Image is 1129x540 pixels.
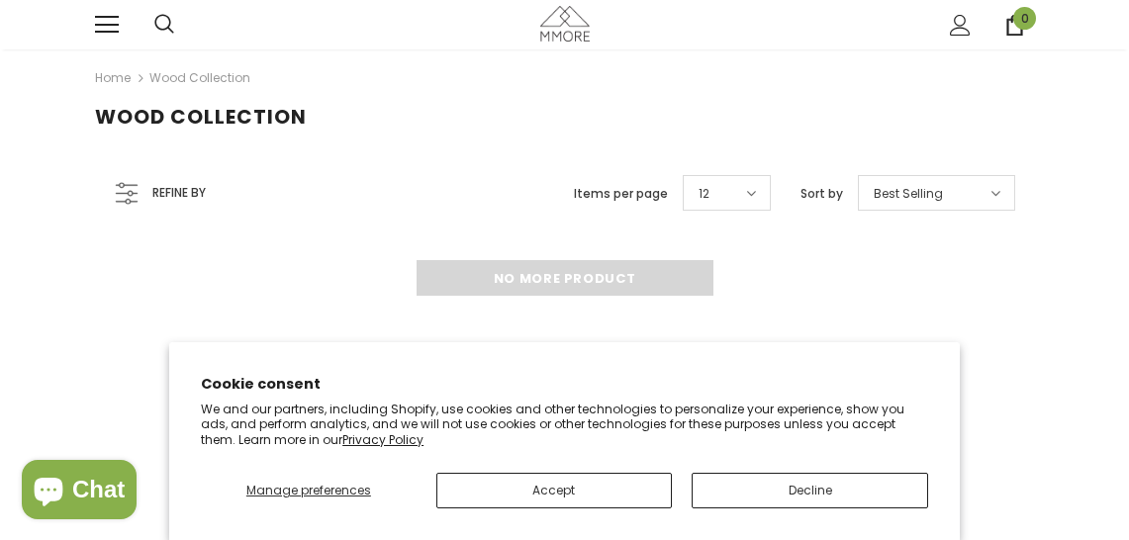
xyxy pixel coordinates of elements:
[692,473,928,508] button: Decline
[874,184,943,204] span: Best Selling
[201,374,928,395] h2: Cookie consent
[152,182,206,204] span: Refine by
[699,184,709,204] span: 12
[436,473,673,508] button: Accept
[16,460,142,524] inbox-online-store-chat: Shopify online store chat
[95,66,131,90] a: Home
[149,69,250,86] a: Wood Collection
[95,103,307,131] span: Wood Collection
[540,6,590,41] img: MMORE Cases
[342,431,423,448] a: Privacy Policy
[246,482,371,498] span: Manage preferences
[800,184,843,204] label: Sort by
[574,184,668,204] label: Items per page
[1004,15,1025,36] a: 0
[201,473,416,508] button: Manage preferences
[1013,7,1036,30] span: 0
[201,402,928,448] p: We and our partners, including Shopify, use cookies and other technologies to personalize your ex...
